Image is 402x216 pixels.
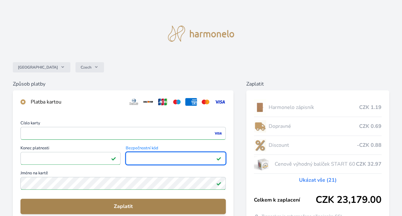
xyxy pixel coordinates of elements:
[359,122,382,130] span: CZK 0.69
[20,199,226,214] button: Zaplatit
[356,160,382,168] span: CZK 32.97
[185,98,197,106] img: amex.svg
[275,160,356,168] span: Cenově výhodný balíček START 60
[20,121,226,127] span: Číslo karty
[20,146,121,152] span: Konec platnosti
[299,176,337,184] a: Ukázat vše (21)
[214,98,226,106] img: visa.svg
[254,156,272,172] img: start.jpg
[13,62,70,72] button: [GEOGRAPHIC_DATA]
[246,80,389,88] h6: Zaplatit
[23,129,223,138] iframe: Iframe pro číslo karty
[254,137,266,153] img: discount-lo.png
[20,177,226,190] input: Jméno na kartěPlatné pole
[26,203,221,210] span: Zaplatit
[13,80,233,88] h6: Způsob platby
[254,118,266,134] img: delivery-lo.png
[216,156,221,161] img: Platné pole
[269,104,359,111] span: Harmonelo zápisník
[18,65,58,70] span: [GEOGRAPHIC_DATA]
[126,146,226,152] span: Bezpečnostní kód
[171,98,183,106] img: maestro.svg
[269,122,359,130] span: Dopravné
[111,156,116,161] img: Platné pole
[216,181,221,186] img: Platné pole
[269,141,357,149] span: Discount
[129,154,223,163] iframe: Iframe pro bezpečnostní kód
[168,26,234,42] img: logo.svg
[81,65,91,70] span: Czech
[142,98,154,106] img: discover.svg
[75,62,104,72] button: Czech
[357,141,382,149] span: -CZK 0.88
[254,99,266,115] img: zapisnik_x-lo.jpg
[200,98,211,106] img: mc.svg
[23,154,118,163] iframe: Iframe pro datum vypršení platnosti
[31,98,123,106] div: Platba kartou
[20,171,226,177] span: Jméno na kartě
[214,130,222,136] img: visa
[128,98,140,106] img: diners.svg
[254,196,316,204] span: Celkem k zaplacení
[359,104,382,111] span: CZK 1.19
[157,98,169,106] img: jcb.svg
[316,194,382,206] span: CZK 23,179.00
